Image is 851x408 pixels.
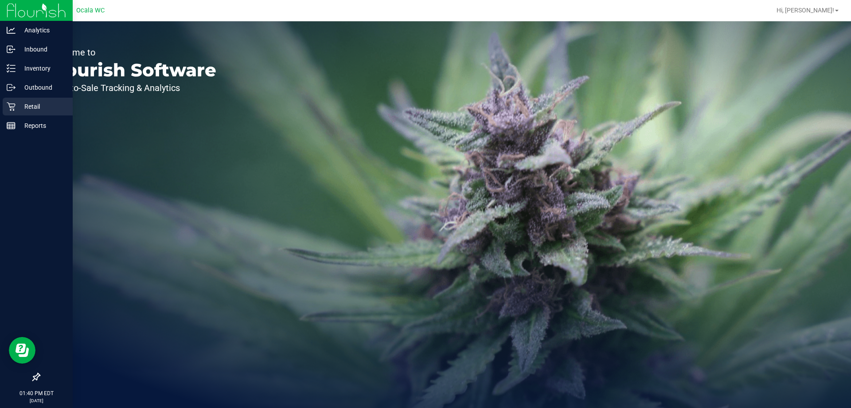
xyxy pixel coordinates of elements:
[7,64,16,73] inline-svg: Inventory
[7,45,16,54] inline-svg: Inbound
[16,63,69,74] p: Inventory
[7,26,16,35] inline-svg: Analytics
[76,7,105,14] span: Ocala WC
[16,25,69,36] p: Analytics
[7,121,16,130] inline-svg: Reports
[16,120,69,131] p: Reports
[48,48,216,57] p: Welcome to
[777,7,834,14] span: Hi, [PERSON_NAME]!
[48,61,216,79] p: Flourish Software
[7,102,16,111] inline-svg: Retail
[9,337,35,364] iframe: Resource center
[16,82,69,93] p: Outbound
[7,83,16,92] inline-svg: Outbound
[4,389,69,397] p: 01:40 PM EDT
[48,83,216,92] p: Seed-to-Sale Tracking & Analytics
[16,44,69,55] p: Inbound
[4,397,69,404] p: [DATE]
[16,101,69,112] p: Retail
